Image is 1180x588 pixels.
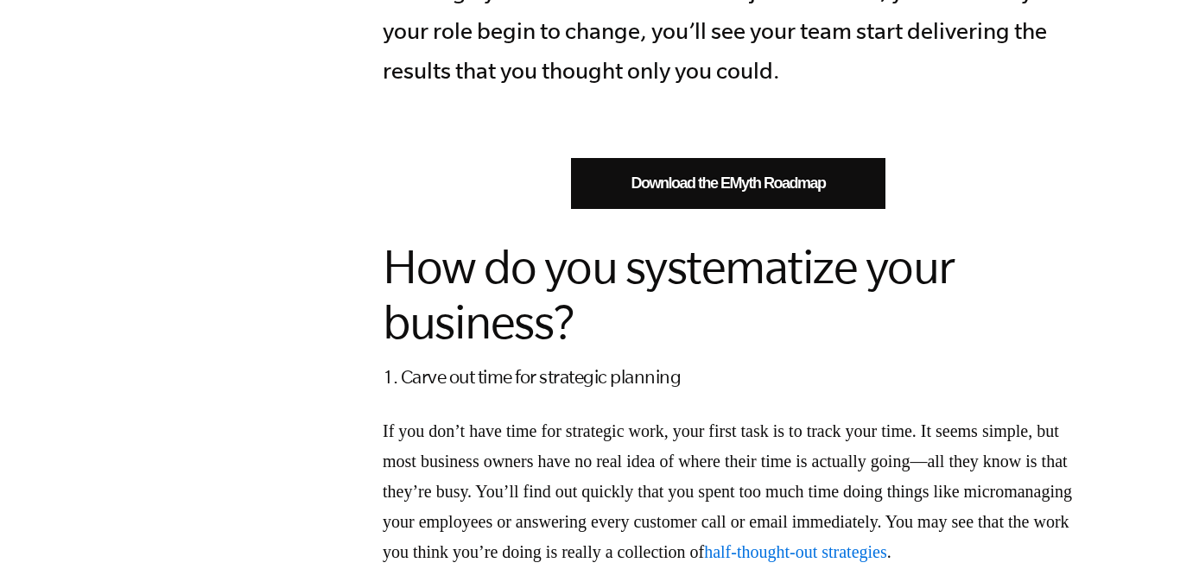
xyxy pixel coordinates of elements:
iframe: Chat Widget [1094,505,1180,588]
h2: How do you systematize your business? [383,239,1074,350]
p: If you don’t have time for strategic work, your first task is to track your time. It seems simple... [383,416,1074,567]
a: half-thought-out strategies [704,542,887,561]
a: Download the EMyth Roadmap [571,158,885,209]
h3: 1. Carve out time for strategic planning [383,363,1074,390]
